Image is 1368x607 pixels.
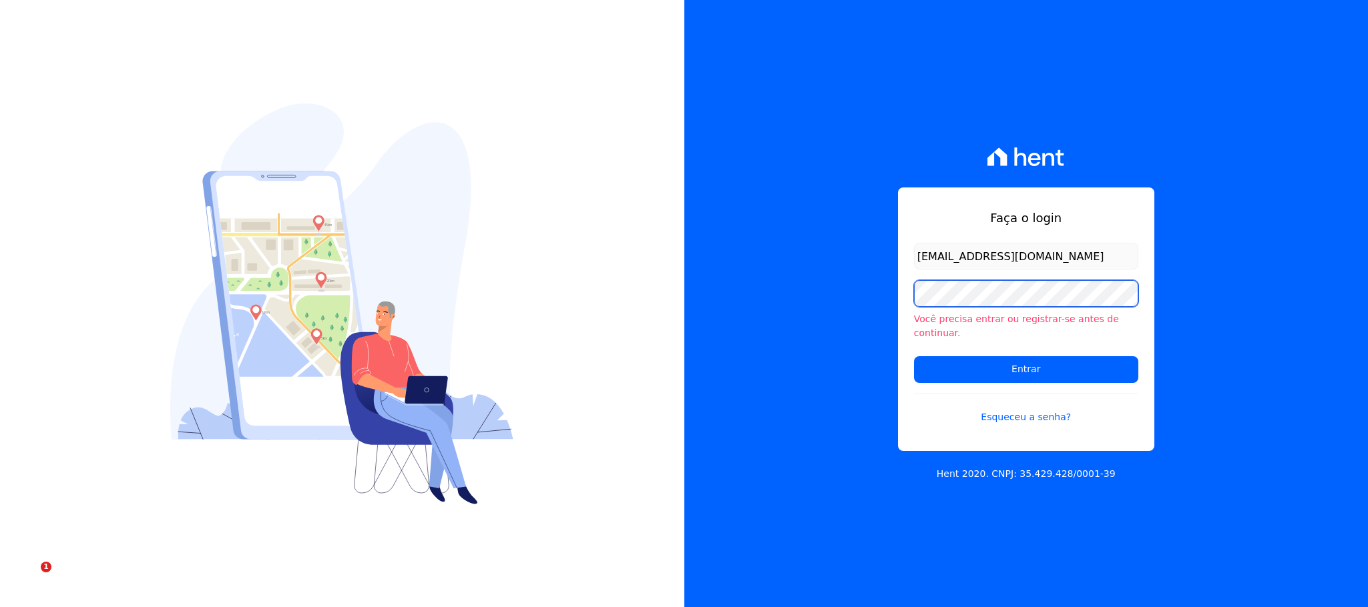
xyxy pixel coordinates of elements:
input: Entrar [914,356,1138,383]
a: Esqueceu a senha? [914,394,1138,424]
input: Email [914,243,1138,269]
img: Login [170,103,513,504]
p: Hent 2020. CNPJ: 35.429.428/0001-39 [937,467,1116,481]
span: 1 [41,562,51,572]
li: Você precisa entrar ou registrar-se antes de continuar. [914,312,1138,340]
iframe: Intercom live chat [13,562,45,594]
h1: Faça o login [914,209,1138,227]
